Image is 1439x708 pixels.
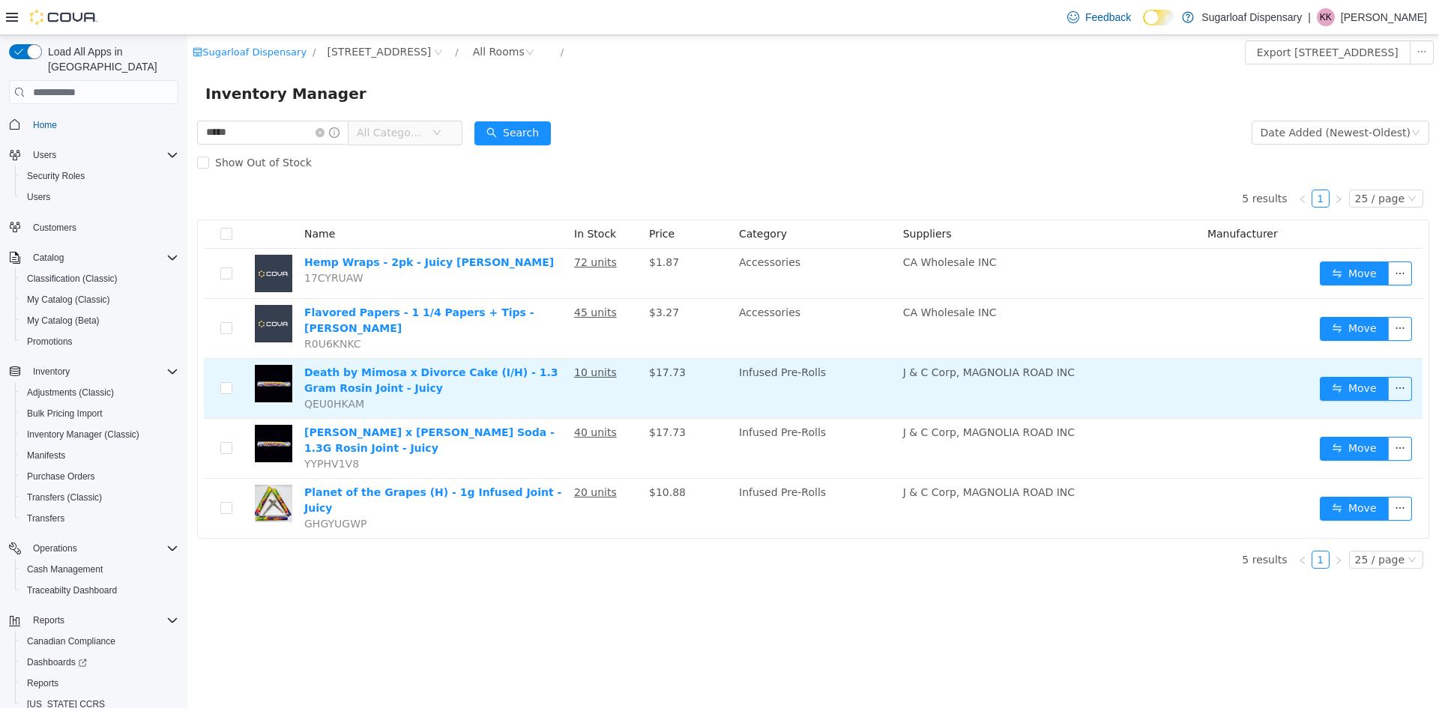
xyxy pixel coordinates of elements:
[1132,462,1201,485] button: icon: swapMove
[27,408,103,420] span: Bulk Pricing Import
[15,580,184,601] button: Traceabilty Dashboard
[117,221,366,233] a: Hemp Wraps - 2pk - Juicy [PERSON_NAME]
[21,291,178,309] span: My Catalog (Classic)
[15,187,184,208] button: Users
[27,273,118,285] span: Classification (Classic)
[716,193,764,205] span: Suppliers
[27,115,178,133] span: Home
[27,539,178,557] span: Operations
[1132,402,1201,426] button: icon: swapMove
[1061,2,1137,32] a: Feedback
[1168,516,1217,533] div: 25 / page
[27,146,178,164] span: Users
[15,652,184,673] a: Dashboards
[27,611,70,629] button: Reports
[27,512,64,524] span: Transfers
[21,167,91,185] a: Security Roles
[27,471,95,482] span: Purchase Orders
[21,468,101,485] a: Purchase Orders
[21,447,178,465] span: Manifests
[1147,521,1156,530] i: icon: right
[117,482,179,494] span: GHGYUGWP
[546,264,710,324] td: Accessories
[1341,8,1427,26] p: [PERSON_NAME]
[15,289,184,310] button: My Catalog (Classic)
[27,611,178,629] span: Reports
[1020,193,1090,205] span: Manufacturer
[462,193,487,205] span: Price
[462,271,492,283] span: $3.27
[21,674,64,692] a: Reports
[21,447,71,465] a: Manifests
[27,363,76,381] button: Inventory
[5,12,15,22] i: icon: shop
[1222,5,1246,29] button: icon: ellipsis
[1320,8,1332,26] span: KK
[21,581,178,599] span: Traceabilty Dashboard
[21,291,116,309] a: My Catalog (Classic)
[27,336,73,348] span: Promotions
[27,387,114,399] span: Adjustments (Classic)
[22,121,130,133] span: Show Out of Stock
[67,450,105,487] img: Planet of the Grapes (H) - 1g Infused Joint - Juicy hero shot
[1055,515,1099,533] li: 5 results
[33,252,64,264] span: Catalog
[21,188,178,206] span: Users
[18,46,188,70] span: Inventory Manager
[1124,154,1142,172] li: 1
[15,631,184,652] button: Canadian Compliance
[15,559,184,580] button: Cash Management
[27,539,83,557] button: Operations
[1142,515,1160,533] li: Next Page
[546,444,710,503] td: Infused Pre-Rolls
[67,330,105,367] img: Death by Mimosa x Divorce Cake (I/H) - 1.3 Gram Rosin Joint - Juicy hero shot
[21,653,178,671] span: Dashboards
[1058,5,1223,29] button: Export [STREET_ADDRESS]
[15,310,184,331] button: My Catalog (Beta)
[117,303,174,315] span: R0U6KNKC
[15,331,184,352] button: Promotions
[1106,154,1124,172] li: Previous Page
[21,509,178,527] span: Transfers
[387,391,429,403] u: 40 units
[462,331,498,343] span: $17.73
[27,219,82,237] a: Customers
[27,656,87,668] span: Dashboards
[21,312,106,330] a: My Catalog (Beta)
[27,450,65,462] span: Manifests
[27,491,102,503] span: Transfers (Classic)
[1111,521,1120,530] i: icon: left
[15,268,184,289] button: Classification (Classic)
[1132,226,1201,250] button: icon: swapMove
[27,170,85,182] span: Security Roles
[716,331,887,343] span: J & C Corp, MAGNOLIA ROAD INC
[27,315,100,327] span: My Catalog (Beta)
[1220,159,1229,169] i: icon: down
[169,90,238,105] span: All Categories
[21,488,178,506] span: Transfers (Classic)
[1143,25,1144,26] span: Dark Mode
[21,188,56,206] a: Users
[33,119,57,131] span: Home
[3,113,184,135] button: Home
[21,674,178,692] span: Reports
[1220,520,1229,530] i: icon: down
[1124,515,1142,533] li: 1
[1201,462,1225,485] button: icon: ellipsis
[21,509,70,527] a: Transfers
[27,635,115,647] span: Canadian Compliance
[21,270,178,288] span: Classification (Classic)
[117,391,367,419] a: [PERSON_NAME] x [PERSON_NAME] Soda - 1.3G Rosin Joint - Juicy
[1142,154,1160,172] li: Next Page
[1201,342,1225,366] button: icon: ellipsis
[21,384,120,402] a: Adjustments (Classic)
[27,249,70,267] button: Catalog
[1147,160,1156,169] i: icon: right
[3,145,184,166] button: Users
[27,294,110,306] span: My Catalog (Classic)
[1224,93,1233,103] i: icon: down
[3,247,184,268] button: Catalog
[15,445,184,466] button: Manifests
[117,331,371,359] a: Death by Mimosa x Divorce Cake (I/H) - 1.3 Gram Rosin Joint - Juicy
[21,333,79,351] a: Promotions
